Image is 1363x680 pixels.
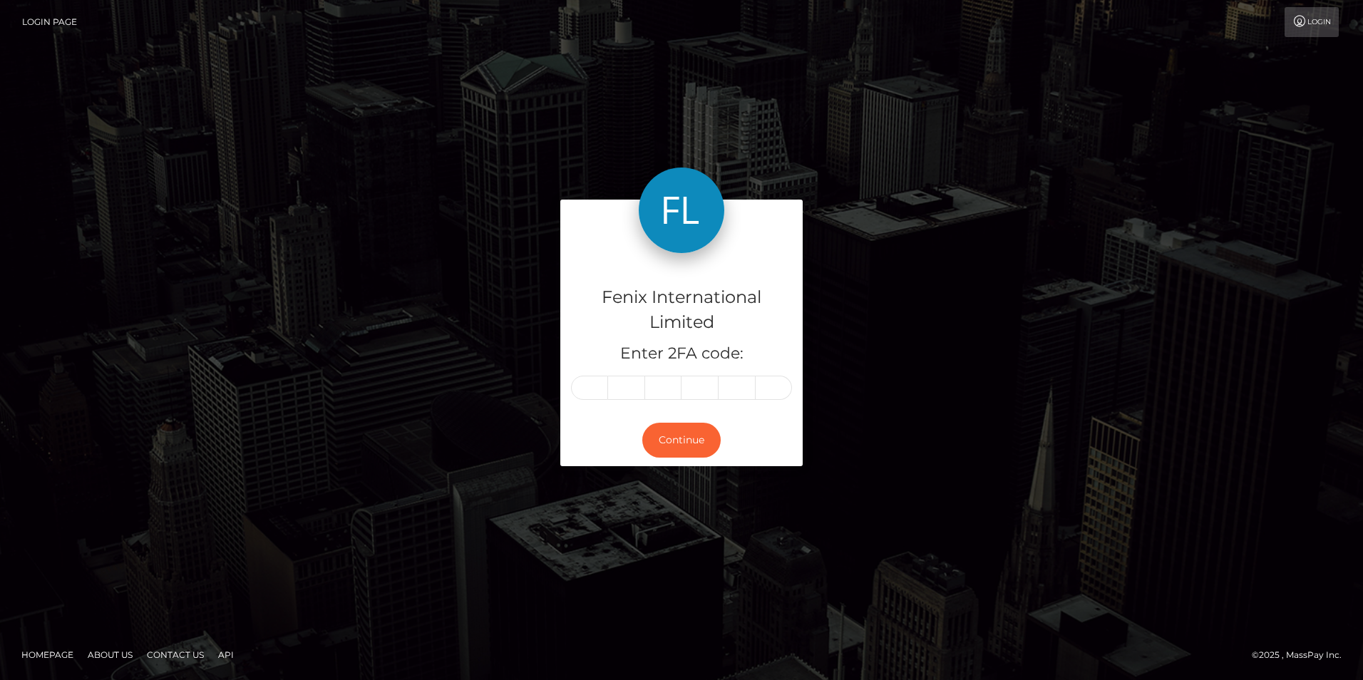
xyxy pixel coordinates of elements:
h4: Fenix International Limited [571,285,792,335]
a: About Us [82,644,138,666]
a: Homepage [16,644,79,666]
div: © 2025 , MassPay Inc. [1252,647,1352,663]
button: Continue [642,423,721,458]
a: Contact Us [141,644,210,666]
h5: Enter 2FA code: [571,343,792,365]
a: Login [1285,7,1339,37]
img: Fenix International Limited [639,168,724,253]
a: Login Page [22,7,77,37]
a: API [212,644,240,666]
